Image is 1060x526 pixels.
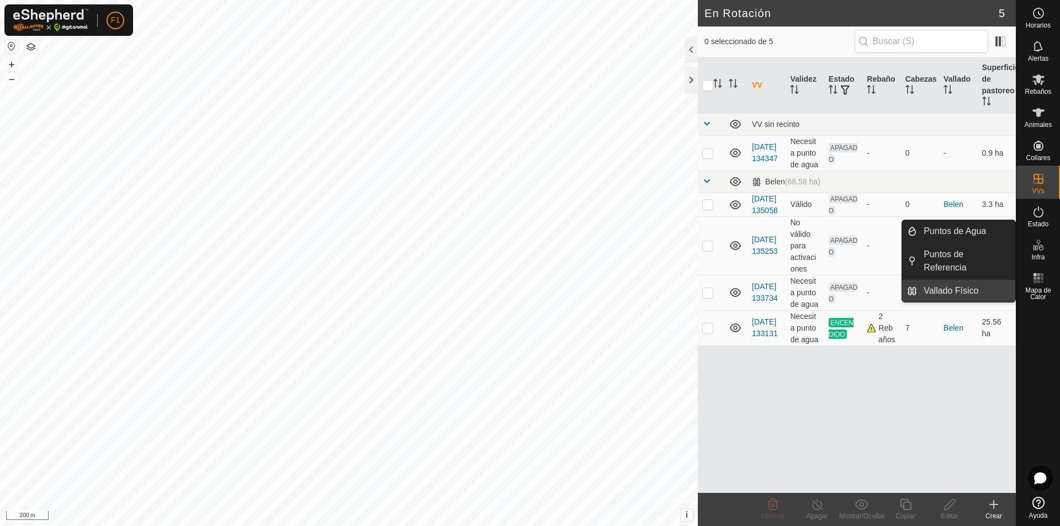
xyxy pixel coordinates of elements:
[939,135,977,171] td: -
[752,142,778,163] a: [DATE] 134347
[729,81,738,89] p-sorticon: Activar para ordenar
[939,57,977,114] th: Vallado
[924,284,978,297] span: Vallado Físico
[752,235,778,256] a: [DATE] 135253
[681,509,693,521] button: i
[978,193,1016,216] td: 3.3 ha
[978,135,1016,171] td: 0.9 ha
[1019,287,1057,300] span: Mapa de Calor
[1028,221,1048,227] span: Estado
[13,9,88,31] img: Logo Gallagher
[839,511,883,521] div: Mostrar/Ocultar
[785,177,820,186] span: (68.58 ha)
[1028,55,1048,62] span: Alertas
[829,318,854,339] span: ENCENDIDO
[901,193,939,216] td: 0
[24,40,38,54] button: Capas del Mapa
[1025,88,1051,95] span: Rebaños
[905,87,914,95] p-sorticon: Activar para ordenar
[924,225,986,238] span: Puntos de Agua
[686,510,688,519] span: i
[972,511,1016,521] div: Crear
[829,236,857,257] span: APAGADO
[1026,22,1051,29] span: Horarios
[944,323,963,332] a: Belen
[786,57,824,114] th: Validez
[978,216,1016,275] td: 3.68 ha
[901,275,939,310] td: 0
[902,220,1015,242] li: Puntos de Agua
[901,216,939,275] td: 0
[902,243,1015,279] li: Puntos de Referencia
[883,511,928,521] div: Copiar
[752,177,820,187] div: Belen
[901,135,939,171] td: 0
[829,143,857,164] span: APAGADO
[867,199,896,210] div: -
[752,317,778,338] a: [DATE] 133131
[790,87,799,95] p-sorticon: Activar para ordenar
[704,7,999,20] h2: En Rotación
[1032,188,1044,194] span: VVs
[369,512,406,522] a: Contáctenos
[752,120,1011,129] div: VV sin recinto
[978,57,1016,114] th: Superficie de pastoreo
[1026,155,1050,161] span: Collares
[5,72,18,86] button: –
[786,216,824,275] td: No válido para activaciones
[917,280,1015,302] a: Vallado Físico
[761,512,785,520] span: Eliminar
[902,280,1015,302] li: Vallado Físico
[1016,492,1060,523] a: Ayuda
[901,57,939,114] th: Cabezas
[1031,254,1045,261] span: Infra
[867,240,896,252] div: -
[824,57,862,114] th: Estado
[111,14,120,26] span: F1
[944,87,952,95] p-sorticon: Activar para ordenar
[867,311,896,346] div: 2 Rebaños
[829,87,838,95] p-sorticon: Activar para ordenar
[786,310,824,346] td: Necesita punto de agua
[928,511,972,521] div: Editar
[978,310,1016,346] td: 25.56 ha
[999,5,1005,22] span: 5
[786,135,824,171] td: Necesita punto de agua
[901,310,939,346] td: 7
[748,57,786,114] th: VV
[786,193,824,216] td: Válido
[829,194,857,215] span: APAGADO
[752,282,778,302] a: [DATE] 133734
[795,511,839,521] div: Apagar
[752,194,778,215] a: [DATE] 135058
[867,287,896,299] div: -
[829,283,857,304] span: APAGADO
[867,87,876,95] p-sorticon: Activar para ordenar
[713,81,722,89] p-sorticon: Activar para ordenar
[704,36,855,47] span: 0 seleccionado de 5
[862,57,900,114] th: Rebaño
[944,200,963,209] a: Belen
[1029,512,1048,519] span: Ayuda
[917,220,1015,242] a: Puntos de Agua
[924,248,1009,274] span: Puntos de Referencia
[292,512,356,522] a: Política de Privacidad
[5,40,18,53] button: Restablecer Mapa
[867,147,896,159] div: -
[917,243,1015,279] a: Puntos de Referencia
[5,58,18,71] button: +
[982,98,991,107] p-sorticon: Activar para ordenar
[855,30,988,53] input: Buscar (S)
[786,275,824,310] td: Necesita punto de agua
[1025,121,1052,128] span: Animales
